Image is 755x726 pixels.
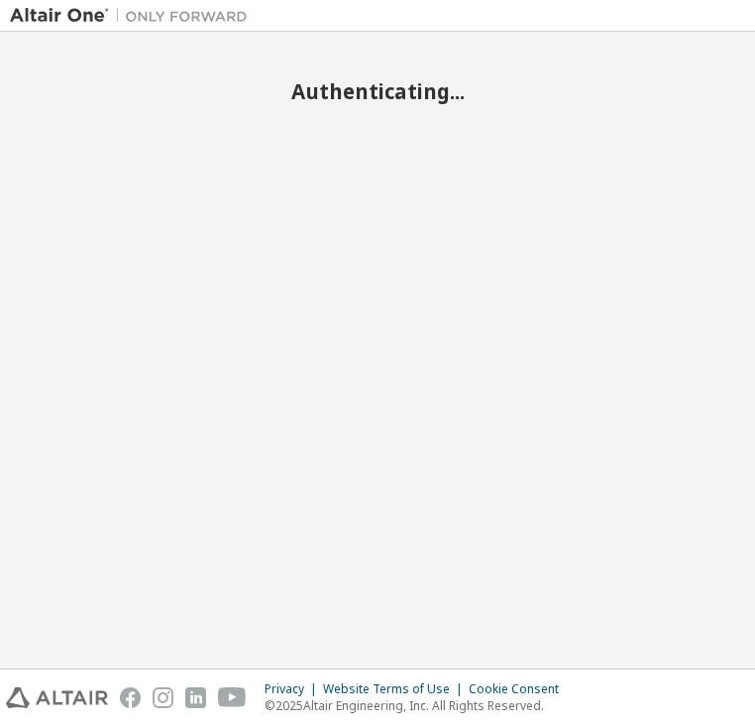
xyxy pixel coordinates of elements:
img: instagram.svg [153,687,173,708]
img: facebook.svg [120,687,141,708]
img: altair_logo.svg [6,687,108,708]
div: Cookie Consent [469,681,571,697]
img: linkedin.svg [185,687,206,708]
img: youtube.svg [218,687,247,708]
p: © 2025 Altair Engineering, Inc. All Rights Reserved. [265,697,571,714]
div: Privacy [265,681,323,697]
h2: Authenticating... [10,78,745,104]
div: Website Terms of Use [323,681,469,697]
img: Altair One [10,6,258,26]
